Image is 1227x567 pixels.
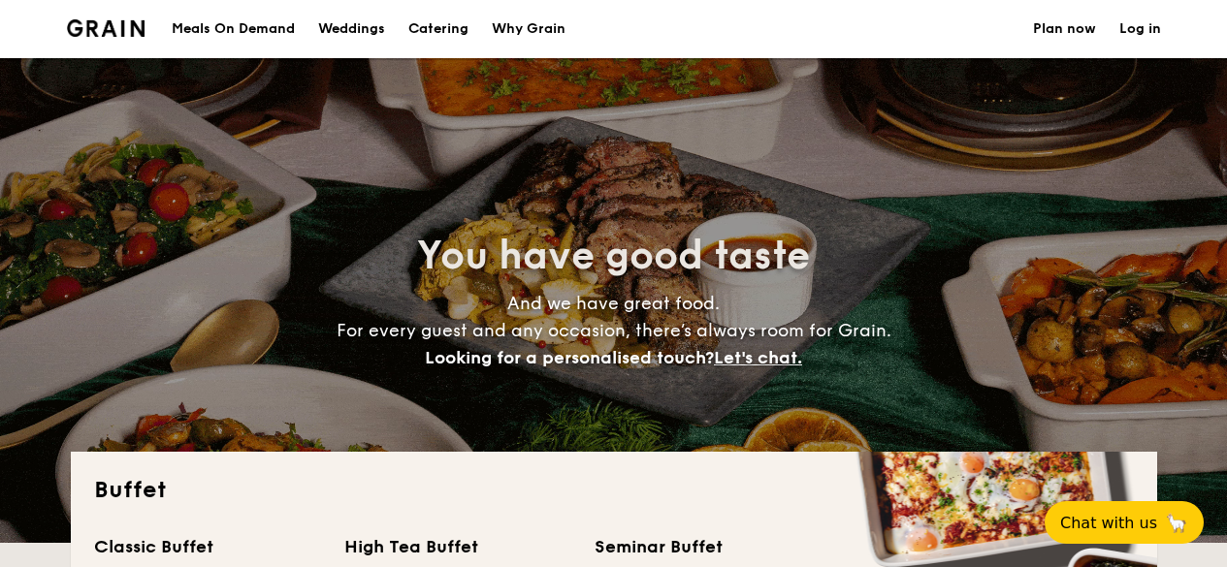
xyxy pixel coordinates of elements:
span: Looking for a personalised touch? [425,347,714,368]
h2: Buffet [94,475,1134,506]
span: And we have great food. For every guest and any occasion, there’s always room for Grain. [337,293,891,368]
span: Let's chat. [714,347,802,368]
span: Chat with us [1060,514,1157,532]
button: Chat with us🦙 [1045,501,1204,544]
div: High Tea Buffet [344,533,571,560]
a: Logotype [67,19,145,37]
span: You have good taste [417,233,810,279]
div: Classic Buffet [94,533,321,560]
span: 🦙 [1165,512,1188,534]
div: Seminar Buffet [595,533,822,560]
img: Grain [67,19,145,37]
